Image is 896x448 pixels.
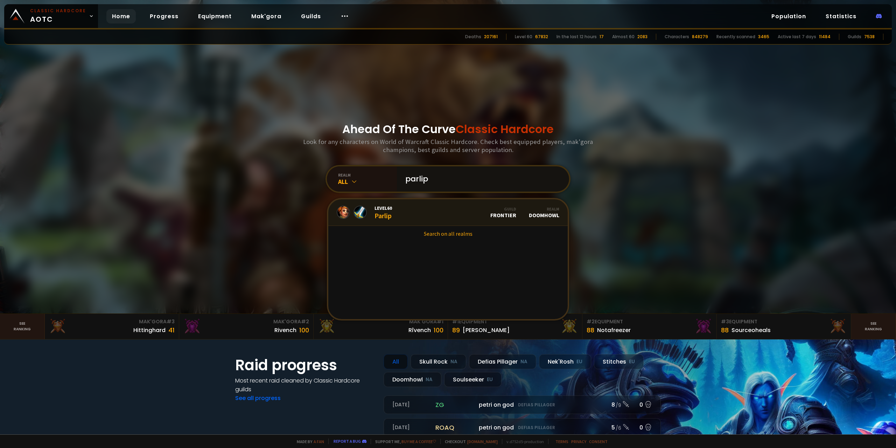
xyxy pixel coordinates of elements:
[612,34,635,40] div: Almost 60
[144,9,184,23] a: Progress
[4,4,98,28] a: Classic HardcoreAOTC
[587,325,594,335] div: 88
[300,138,596,154] h3: Look for any characters on World of Warcraft Classic Hardcore. Check best equipped players, mak'g...
[587,318,712,325] div: Equipment
[529,206,559,219] div: Doomhowl
[401,166,561,192] input: Search a character...
[487,376,493,383] small: EU
[338,178,397,186] div: All
[434,325,443,335] div: 100
[819,34,831,40] div: 11484
[637,34,647,40] div: 2083
[467,439,498,444] a: [DOMAIN_NAME]
[246,9,287,23] a: Mak'gora
[456,121,554,137] span: Classic Hardcore
[717,314,851,339] a: #3Equipment88Sourceoheals
[450,358,457,365] small: NA
[133,326,166,335] div: Hittinghard
[440,439,498,444] span: Checkout
[314,314,448,339] a: Mak'Gora#1Rîvench100
[721,318,729,325] span: # 3
[452,325,460,335] div: 89
[274,326,296,335] div: Rivench
[851,314,896,339] a: Seeranking
[338,172,397,178] div: realm
[716,34,755,40] div: Recently scanned
[452,318,459,325] span: # 1
[293,439,324,444] span: Made by
[502,439,544,444] span: v. d752d5 - production
[520,358,527,365] small: NA
[692,34,708,40] div: 848279
[465,34,481,40] div: Deaths
[301,318,309,325] span: # 2
[766,9,812,23] a: Population
[587,318,595,325] span: # 2
[731,326,771,335] div: Sourceoheals
[778,34,816,40] div: Active last 7 days
[45,314,179,339] a: Mak'Gora#3Hittinghard41
[106,9,136,23] a: Home
[864,34,875,40] div: 7538
[384,372,441,387] div: Doomhowl
[168,325,175,335] div: 41
[328,226,568,241] a: Search on all realms
[179,314,314,339] a: Mak'Gora#2Rivench100
[597,326,631,335] div: Notafreezer
[576,358,582,365] small: EU
[555,439,568,444] a: Terms
[539,354,591,369] div: Nek'Rosh
[490,206,516,219] div: Frontier
[629,358,635,365] small: EU
[334,439,361,444] a: Report a bug
[192,9,237,23] a: Equipment
[183,318,309,325] div: Mak'Gora
[384,354,408,369] div: All
[167,318,175,325] span: # 3
[469,354,536,369] div: Defias Pillager
[665,34,689,40] div: Characters
[328,199,568,226] a: Level60ParlipGuildFrontierRealmDoomhowl
[820,9,862,23] a: Statistics
[235,354,375,376] h1: Raid progress
[452,318,578,325] div: Equipment
[721,325,729,335] div: 88
[318,318,443,325] div: Mak'Gora
[490,206,516,212] div: Guild
[384,418,661,437] a: [DATE]roaqpetri on godDefias Pillager5 /60
[411,354,466,369] div: Skull Rock
[235,394,281,402] a: See all progress
[295,9,327,23] a: Guilds
[600,34,604,40] div: 17
[571,439,586,444] a: Privacy
[314,439,324,444] a: a fan
[408,326,431,335] div: Rîvench
[556,34,597,40] div: In the last 12 hours
[437,318,443,325] span: # 1
[594,354,644,369] div: Stitches
[463,326,510,335] div: [PERSON_NAME]
[448,314,582,339] a: #1Equipment89[PERSON_NAME]
[582,314,717,339] a: #2Equipment88Notafreezer
[721,318,847,325] div: Equipment
[529,206,559,212] div: Realm
[371,439,436,444] span: Support me,
[374,205,392,211] span: Level 60
[374,205,392,220] div: Parlip
[30,8,86,25] span: AOTC
[758,34,769,40] div: 3465
[342,121,554,138] h1: Ahead Of The Curve
[444,372,502,387] div: Soulseeker
[384,395,661,414] a: [DATE]zgpetri on godDefias Pillager8 /90
[49,318,175,325] div: Mak'Gora
[401,439,436,444] a: Buy me a coffee
[484,34,498,40] div: 207161
[589,439,608,444] a: Consent
[848,34,861,40] div: Guilds
[299,325,309,335] div: 100
[235,376,375,394] h4: Most recent raid cleaned by Classic Hardcore guilds
[426,376,433,383] small: NA
[535,34,548,40] div: 67832
[30,8,86,14] small: Classic Hardcore
[515,34,532,40] div: Level 60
